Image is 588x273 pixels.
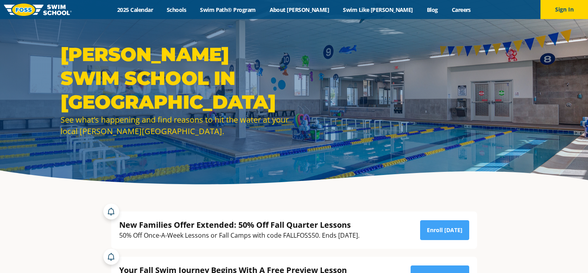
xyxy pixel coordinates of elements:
a: About [PERSON_NAME] [263,6,336,13]
div: New Families Offer Extended: 50% Off Fall Quarter Lessons [119,219,360,230]
h1: [PERSON_NAME] Swim School in [GEOGRAPHIC_DATA] [61,42,290,114]
div: 50% Off Once-A-Week Lessons or Fall Camps with code FALLFOSS50. Ends [DATE]. [119,230,360,241]
a: 2025 Calendar [110,6,160,13]
a: Schools [160,6,193,13]
a: Blog [420,6,445,13]
img: FOSS Swim School Logo [4,4,72,16]
a: Swim Like [PERSON_NAME] [336,6,420,13]
a: Swim Path® Program [193,6,263,13]
div: See what’s happening and find reasons to hit the water at your local [PERSON_NAME][GEOGRAPHIC_DATA]. [61,114,290,137]
a: Careers [445,6,478,13]
a: Enroll [DATE] [420,220,469,240]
